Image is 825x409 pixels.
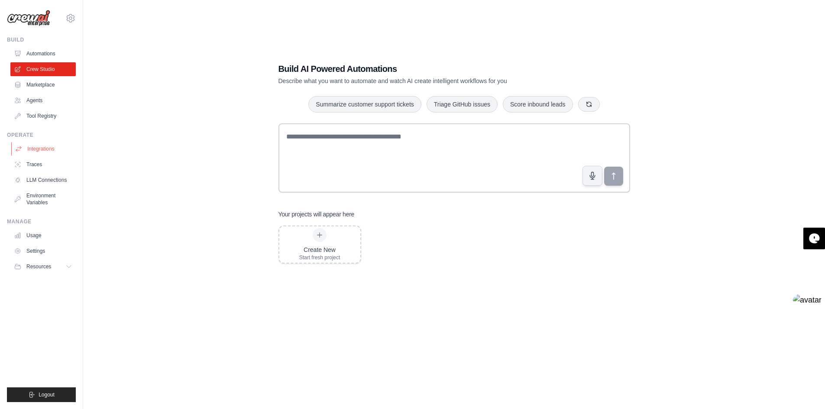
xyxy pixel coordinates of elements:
a: Agents [10,93,76,107]
div: Create New [299,245,340,254]
img: avatar [793,294,822,306]
a: Marketplace [10,78,76,92]
button: Get new suggestions [578,97,600,112]
a: LLM Connections [10,173,76,187]
div: Build [7,36,76,43]
h1: Build AI Powered Automations [278,63,569,75]
a: Automations [10,47,76,61]
span: Logout [39,391,55,398]
button: Summarize customer support tickets [308,96,421,113]
button: Click to speak your automation idea [582,166,602,186]
button: Logout [7,387,76,402]
div: Operate [7,132,76,138]
img: Logo [7,10,50,26]
a: Traces [10,158,76,171]
a: Integrations [11,142,77,156]
a: Usage [10,229,76,242]
iframe: Chat Widget [782,367,825,409]
a: Settings [10,244,76,258]
a: Crew Studio [10,62,76,76]
button: Triage GitHub issues [427,96,498,113]
a: Tool Registry [10,109,76,123]
a: Environment Variables [10,189,76,209]
span: Resources [26,263,51,270]
h3: Your projects will appear here [278,210,355,219]
div: Manage [7,218,76,225]
button: Resources [10,260,76,274]
p: Describe what you want to automate and watch AI create intelligent workflows for you [278,77,569,85]
div: Start fresh project [299,254,340,261]
button: Score inbound leads [503,96,573,113]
